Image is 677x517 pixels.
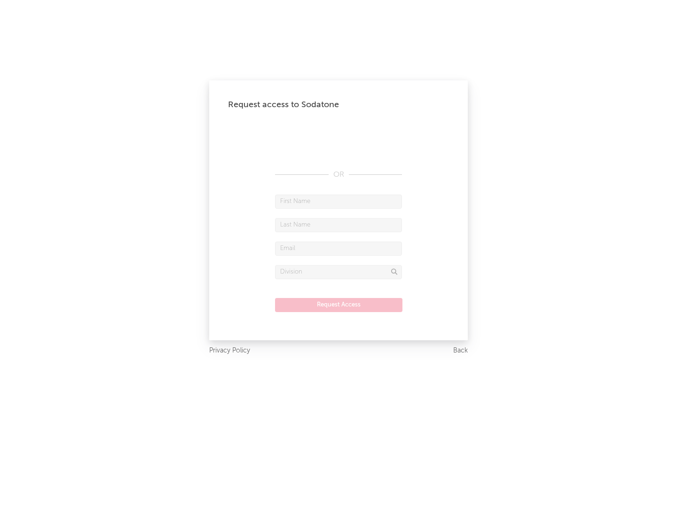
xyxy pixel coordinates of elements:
button: Request Access [275,298,402,312]
input: Division [275,265,402,279]
input: Email [275,242,402,256]
input: First Name [275,195,402,209]
a: Privacy Policy [209,345,250,357]
div: OR [275,169,402,180]
input: Last Name [275,218,402,232]
a: Back [453,345,468,357]
div: Request access to Sodatone [228,99,449,110]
